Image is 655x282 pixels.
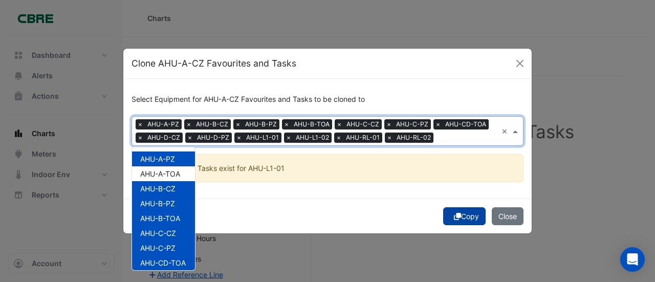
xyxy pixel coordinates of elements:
span: AHU-B-PZ [140,199,175,208]
span: × [335,119,344,129]
span: × [385,133,394,143]
ngb-alert: No Favourites or Tasks exist for AHU-L1-01 [132,154,523,182]
span: AHU-L1-01 [244,133,281,143]
span: × [233,119,243,129]
span: AHU-A-TOA [140,169,180,178]
button: Copy [443,207,486,225]
span: AHU-B-CZ [140,184,176,193]
span: AHU-CD-TOA [140,258,186,267]
h6: Select Equipment for AHU-A-CZ Favourites and Tasks to be cloned to [132,95,523,104]
span: AHU-RL-01 [343,133,382,143]
span: × [433,119,443,129]
span: AHU-B-PZ [243,119,279,129]
span: × [284,133,293,143]
span: × [334,133,343,143]
span: AHU-D-CZ [145,133,183,143]
span: AHU-C-PZ [140,244,176,252]
h5: Clone AHU-A-CZ Favourites and Tasks [132,57,296,70]
button: Close [492,207,523,225]
span: × [136,119,145,129]
span: AHU-B-CZ [193,119,231,129]
span: × [136,133,145,143]
div: Options List [132,147,195,270]
span: AHU-CD-TOA [443,119,489,129]
button: Close [512,56,528,71]
span: AHU-C-CZ [344,119,382,129]
span: × [234,133,244,143]
span: AHU-C-PZ [394,119,431,129]
div: Open Intercom Messenger [620,247,645,272]
span: AHU-RL-02 [394,133,433,143]
span: Clear [501,126,510,137]
span: × [384,119,394,129]
span: AHU-A-PZ [145,119,182,129]
span: AHU-D-PZ [194,133,232,143]
span: × [282,119,291,129]
span: AHU-L1-02 [293,133,332,143]
span: × [184,119,193,129]
span: AHU-B-TOA [140,214,180,223]
span: AHU-C-CZ [140,229,176,237]
span: AHU-A-PZ [140,155,175,163]
span: × [185,133,194,143]
span: AHU-B-TOA [291,119,332,129]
